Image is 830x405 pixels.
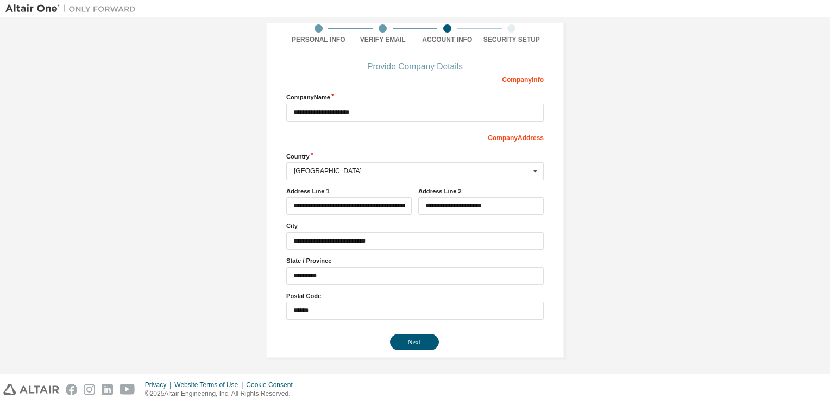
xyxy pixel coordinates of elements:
div: Cookie Consent [246,381,299,389]
div: [GEOGRAPHIC_DATA] [294,168,530,174]
button: Next [390,334,439,350]
img: linkedin.svg [102,384,113,395]
img: altair_logo.svg [3,384,59,395]
img: instagram.svg [84,384,95,395]
div: Security Setup [480,35,544,44]
div: Company Info [286,70,544,87]
label: Country [286,152,544,161]
img: Altair One [5,3,141,14]
label: State / Province [286,256,544,265]
label: Address Line 2 [418,187,544,195]
div: Provide Company Details [286,64,544,70]
label: City [286,222,544,230]
div: Verify Email [351,35,416,44]
label: Address Line 1 [286,187,412,195]
div: Account Info [415,35,480,44]
div: Privacy [145,381,174,389]
div: Personal Info [286,35,351,44]
img: youtube.svg [120,384,135,395]
label: Company Name [286,93,544,102]
img: facebook.svg [66,384,77,395]
label: Postal Code [286,292,544,300]
p: © 2025 Altair Engineering, Inc. All Rights Reserved. [145,389,299,398]
div: Website Terms of Use [174,381,246,389]
div: Company Address [286,128,544,145]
